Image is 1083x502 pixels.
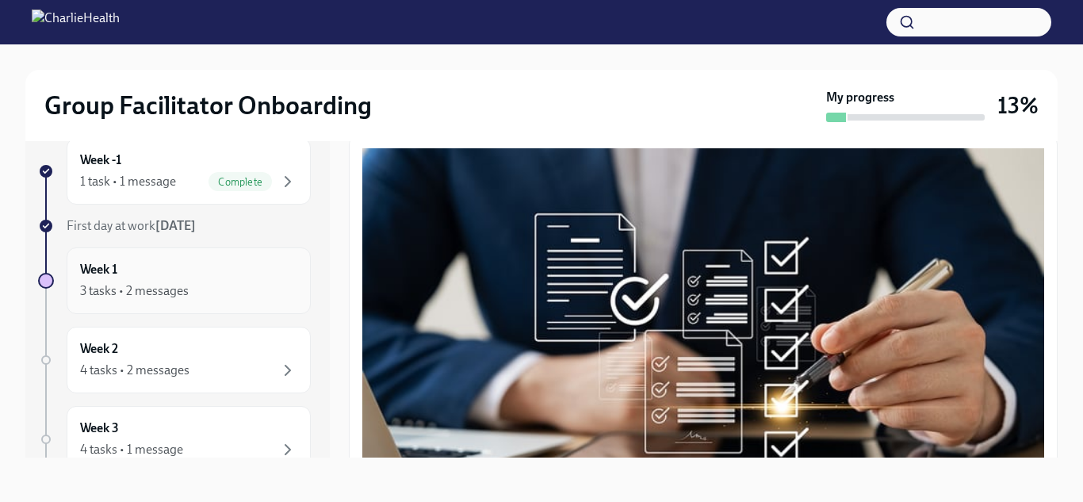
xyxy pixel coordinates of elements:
[80,282,189,300] div: 3 tasks • 2 messages
[80,151,121,169] h6: Week -1
[80,340,118,358] h6: Week 2
[38,406,311,473] a: Week 34 tasks • 1 message
[44,90,372,121] h2: Group Facilitator Onboarding
[80,261,117,278] h6: Week 1
[80,173,176,190] div: 1 task • 1 message
[38,327,311,393] a: Week 24 tasks • 2 messages
[67,218,196,233] span: First day at work
[997,91,1039,120] h3: 13%
[80,362,189,379] div: 4 tasks • 2 messages
[155,218,196,233] strong: [DATE]
[38,247,311,314] a: Week 13 tasks • 2 messages
[38,217,311,235] a: First day at work[DATE]
[38,138,311,205] a: Week -11 task • 1 messageComplete
[80,441,183,458] div: 4 tasks • 1 message
[80,420,119,437] h6: Week 3
[826,89,894,106] strong: My progress
[32,10,120,35] img: CharlieHealth
[209,176,272,188] span: Complete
